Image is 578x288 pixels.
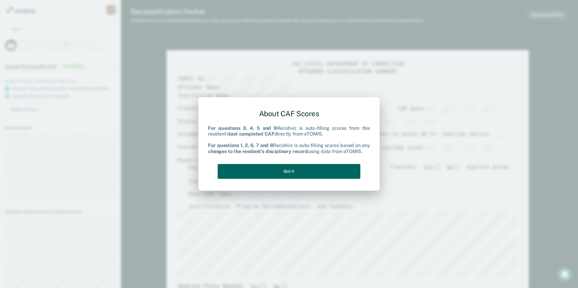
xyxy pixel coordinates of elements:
b: changes to the resident's disciplinary record [208,149,308,154]
div: Recidiviz is auto-filling scores from this resident's directly from eTOMIS. Recidiviz is auto-fil... [208,125,370,154]
b: For questions 1, 2, 6, 7 and 8 [208,143,273,149]
b: For questions 3, 4, 5 and 9 [208,125,277,131]
div: About CAF Scores [208,104,370,123]
button: Got it [218,164,360,179]
b: last completed CAF [229,131,274,137]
